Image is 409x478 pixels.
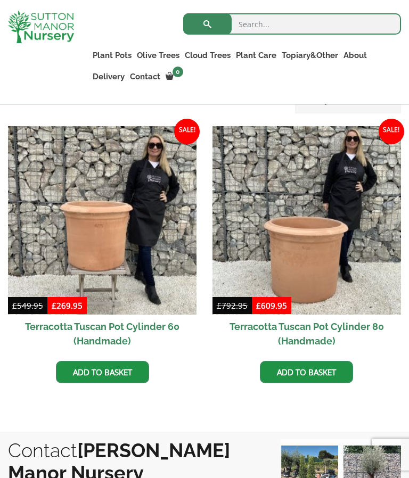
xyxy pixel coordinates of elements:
[279,48,341,63] a: Topiary&Other
[8,11,74,43] img: logo
[183,13,401,35] input: Search...
[217,300,222,311] span: £
[217,300,248,311] bdi: 792.95
[52,300,56,311] span: £
[174,119,200,144] span: Sale!
[163,69,186,84] a: 0
[8,126,197,315] img: Terracotta Tuscan Pot Cylinder 60 (Handmade)
[212,126,401,353] a: Sale! Terracotta Tuscan Pot Cylinder 80 (Handmade)
[260,361,353,383] a: Add to basket: “Terracotta Tuscan Pot Cylinder 80 (Handmade)”
[12,300,43,311] bdi: 549.95
[212,315,401,353] h2: Terracotta Tuscan Pot Cylinder 80 (Handmade)
[90,69,127,84] a: Delivery
[56,361,149,383] a: Add to basket: “Terracotta Tuscan Pot Cylinder 60 (Handmade)”
[173,67,183,77] span: 0
[379,119,404,144] span: Sale!
[256,300,287,311] bdi: 609.95
[8,315,197,353] h2: Terracotta Tuscan Pot Cylinder 60 (Handmade)
[12,300,17,311] span: £
[127,69,163,84] a: Contact
[182,48,233,63] a: Cloud Trees
[90,48,134,63] a: Plant Pots
[8,126,197,353] a: Sale! Terracotta Tuscan Pot Cylinder 60 (Handmade)
[341,48,370,63] a: About
[256,300,261,311] span: £
[212,126,401,315] img: Terracotta Tuscan Pot Cylinder 80 (Handmade)
[134,48,182,63] a: Olive Trees
[52,300,83,311] bdi: 269.95
[233,48,279,63] a: Plant Care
